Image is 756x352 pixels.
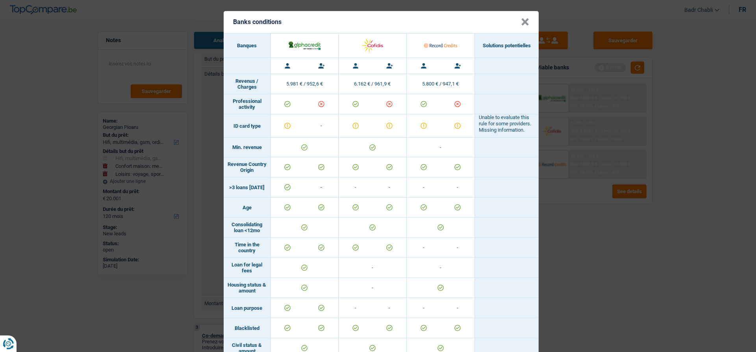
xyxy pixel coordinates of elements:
td: - [339,298,372,318]
td: - [407,177,441,197]
td: Age [224,197,271,218]
td: ID card type [224,114,271,138]
td: - [407,238,441,257]
td: - [304,114,338,137]
td: Unable to evaluate this rule for some providers. Missing information. [475,114,539,138]
td: Time in the country [224,238,271,258]
th: Banques [224,34,271,58]
td: - [407,258,475,278]
th: Solutions potentielles [475,34,539,58]
td: - [304,177,338,197]
img: AlphaCredit [288,40,321,50]
td: Revenus / Charges [224,74,271,94]
td: - [407,298,441,318]
td: Loan for legal fees [224,258,271,278]
td: Consolidating loan <12mo [224,218,271,238]
td: - [339,278,407,298]
img: Cofidis [356,37,389,54]
td: 5.981 € / 952,6 € [271,74,339,94]
td: 6.162 € / 961,9 € [339,74,407,94]
td: - [441,238,474,257]
td: Professional activity [224,94,271,114]
td: Blacklisted [224,318,271,338]
td: - [339,258,407,278]
td: Loan purpose [224,298,271,318]
img: Record Credits [424,37,457,54]
td: - [372,298,406,318]
td: Housing status & amount [224,278,271,298]
td: - [372,177,406,197]
td: 5.800 € / 947,1 € [407,74,475,94]
td: Revenue Country Origin [224,157,271,177]
td: Min. revenue [224,138,271,157]
h5: Banks conditions [233,18,282,26]
td: - [339,177,372,197]
td: - [441,298,474,318]
td: - [441,177,474,197]
td: - [407,138,475,157]
button: Close [521,18,529,26]
td: >3 loans [DATE] [224,177,271,197]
